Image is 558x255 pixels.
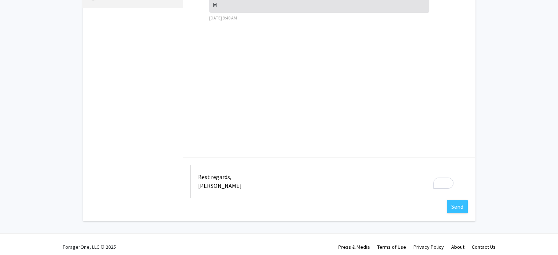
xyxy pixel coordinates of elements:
a: Terms of Use [377,244,406,250]
a: About [451,244,464,250]
a: Contact Us [472,244,496,250]
span: [DATE] 9:48 AM [209,15,237,21]
iframe: Chat [6,222,31,249]
a: Press & Media [338,244,370,250]
a: Privacy Policy [413,244,444,250]
button: Send [447,200,468,213]
textarea: To enrich screen reader interactions, please activate Accessibility in Grammarly extension settings [190,165,468,198]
